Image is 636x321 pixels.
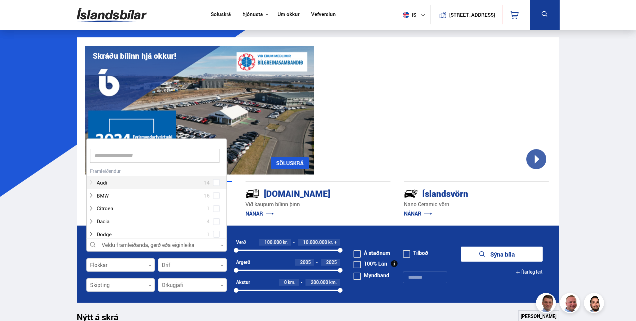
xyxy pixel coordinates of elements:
[236,240,246,245] div: Verð
[354,273,389,278] label: Myndband
[452,12,493,18] button: [STREET_ADDRESS]
[93,51,176,60] h1: Skráðu bílinn hjá okkur!
[328,240,333,245] span: kr.
[404,210,432,217] a: NÁNAR
[400,5,430,25] button: is
[271,157,309,169] a: SÖLUSKRÁ
[404,201,549,208] p: Nano Ceramic vörn
[204,178,210,188] span: 14
[400,12,417,18] span: is
[404,187,525,199] div: Íslandsvörn
[354,250,390,256] label: Á staðnum
[326,259,337,265] span: 2025
[311,279,328,285] span: 200.000
[236,260,250,265] div: Árgerð
[245,210,274,217] a: NÁNAR
[284,279,287,285] span: 0
[561,294,581,314] img: siFngHWaQ9KaOqBr.png
[434,5,499,24] a: [STREET_ADDRESS]
[283,240,288,245] span: kr.
[300,259,311,265] span: 2005
[288,280,295,285] span: km.
[277,11,299,18] a: Um okkur
[85,46,314,175] img: eKx6w-_Home_640_.png
[537,294,557,314] img: FbJEzSuNWCJXmdc-.webp
[207,230,210,239] span: 1
[585,294,605,314] img: nhp88E3Fdnt1Opn2.png
[303,239,327,245] span: 10.000.000
[204,191,210,201] span: 16
[329,280,337,285] span: km.
[516,265,543,280] button: Ítarleg leit
[245,187,259,201] img: tr5P-W3DuiFaO7aO.svg
[211,11,231,18] a: Söluskrá
[264,239,282,245] span: 100.000
[207,217,210,226] span: 4
[334,240,337,245] span: +
[207,204,210,213] span: 1
[242,11,263,18] button: Þjónusta
[5,3,25,23] button: Open LiveChat chat widget
[77,4,147,26] img: G0Ugv5HjCgRt.svg
[245,201,391,208] p: Við kaupum bílinn þinn
[404,187,418,201] img: -Svtn6bYgwAsiwNX.svg
[354,261,387,266] label: 100% Lán
[461,247,543,262] button: Sýna bíla
[245,187,367,199] div: [DOMAIN_NAME]
[403,12,409,18] img: svg+xml;base64,PHN2ZyB4bWxucz0iaHR0cDovL3d3dy53My5vcmcvMjAwMC9zdmciIHdpZHRoPSI1MTIiIGhlaWdodD0iNT...
[311,11,336,18] a: Vefverslun
[236,280,250,285] div: Akstur
[403,250,428,256] label: Tilboð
